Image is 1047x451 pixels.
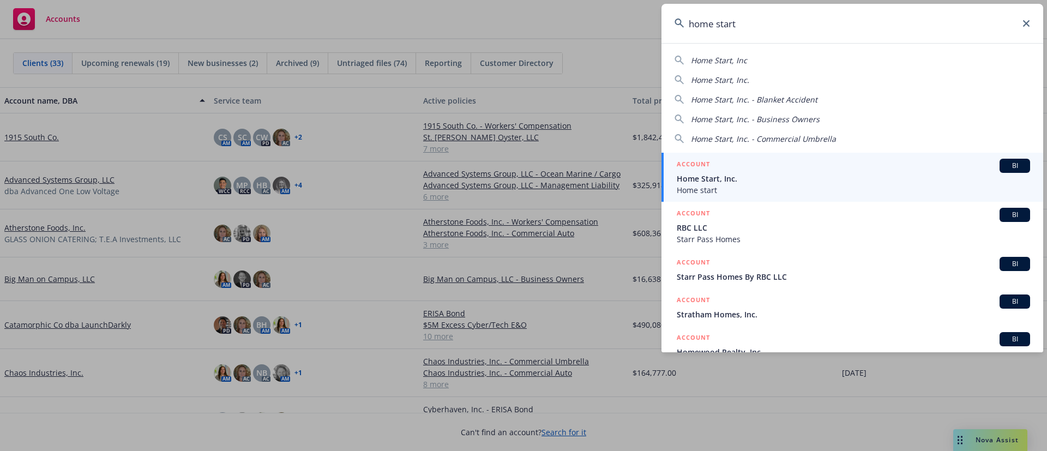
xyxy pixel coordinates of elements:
span: Starr Pass Homes By RBC LLC [677,271,1030,282]
span: BI [1004,259,1026,269]
span: BI [1004,161,1026,171]
h5: ACCOUNT [677,208,710,221]
input: Search... [661,4,1043,43]
a: ACCOUNTBIRBC LLCStarr Pass Homes [661,202,1043,251]
h5: ACCOUNT [677,294,710,308]
span: Home Start, Inc [691,55,747,65]
span: BI [1004,297,1026,306]
span: Home Start, Inc. - Commercial Umbrella [691,134,836,144]
span: Homewood Realty, Inc [677,346,1030,358]
span: Stratham Homes, Inc. [677,309,1030,320]
a: ACCOUNTBIHomewood Realty, Inc [661,326,1043,364]
a: ACCOUNTBIStarr Pass Homes By RBC LLC [661,251,1043,288]
a: ACCOUNTBIHome Start, Inc.Home start [661,153,1043,202]
h5: ACCOUNT [677,257,710,270]
span: Starr Pass Homes [677,233,1030,245]
span: BI [1004,210,1026,220]
span: Home Start, Inc. [677,173,1030,184]
span: Home Start, Inc. [691,75,749,85]
span: Home Start, Inc. - Blanket Accident [691,94,817,105]
h5: ACCOUNT [677,332,710,345]
a: ACCOUNTBIStratham Homes, Inc. [661,288,1043,326]
span: Home start [677,184,1030,196]
span: BI [1004,334,1026,344]
span: Home Start, Inc. - Business Owners [691,114,820,124]
h5: ACCOUNT [677,159,710,172]
span: RBC LLC [677,222,1030,233]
